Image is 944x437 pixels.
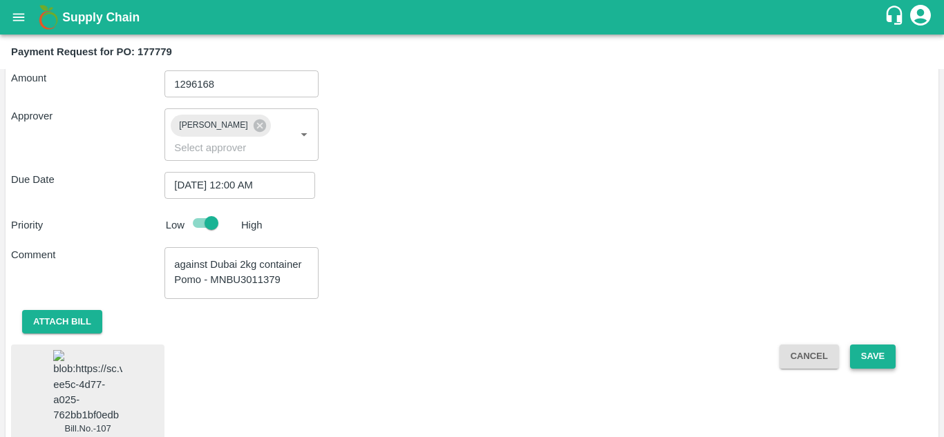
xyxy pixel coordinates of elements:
button: open drawer [3,1,35,33]
p: Amount [11,70,164,86]
b: Supply Chain [62,10,140,24]
div: customer-support [884,5,908,30]
p: High [241,217,263,233]
img: blob:https://sc.vegrow.in/39e34607-ee5c-4d77-a025-762bb1bf0edb [53,350,122,423]
img: logo [35,3,62,31]
p: Priority [11,217,160,233]
b: Payment Request for PO: 177779 [11,46,172,57]
button: Cancel [780,344,839,369]
p: Comment [11,247,164,262]
input: Advance amount [164,70,318,97]
p: Due Date [11,172,164,187]
textarea: 60% advance payment against Dubai 2kg container Pomo - MNBU3011379 [174,258,308,287]
span: Bill.No.-107 [65,423,111,436]
span: [PERSON_NAME] [171,118,256,133]
p: Approver [11,108,164,124]
input: Select approver [169,139,273,157]
a: Supply Chain [62,8,884,27]
button: Save [850,344,896,369]
p: Low [166,217,185,233]
button: Open [295,126,313,144]
div: [PERSON_NAME] [171,115,270,137]
button: Attach bill [22,310,102,334]
input: Choose date, selected date is Sep 21, 2025 [164,172,305,198]
div: account of current user [908,3,933,32]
